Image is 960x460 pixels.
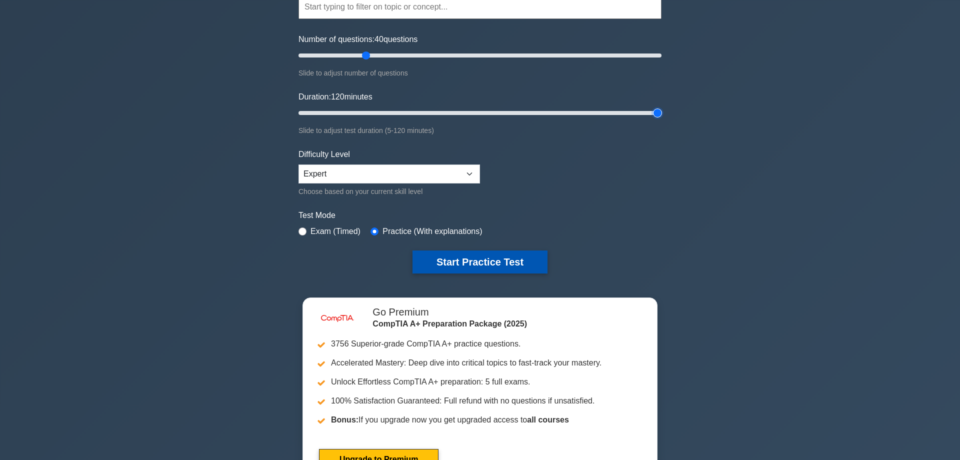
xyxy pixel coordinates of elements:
[298,148,350,160] label: Difficulty Level
[331,92,344,101] span: 120
[298,209,661,221] label: Test Mode
[298,33,417,45] label: Number of questions: questions
[298,124,661,136] div: Slide to adjust test duration (5-120 minutes)
[298,67,661,79] div: Slide to adjust number of questions
[298,91,372,103] label: Duration: minutes
[298,185,480,197] div: Choose based on your current skill level
[310,225,360,237] label: Exam (Timed)
[374,35,383,43] span: 40
[382,225,482,237] label: Practice (With explanations)
[412,250,547,273] button: Start Practice Test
